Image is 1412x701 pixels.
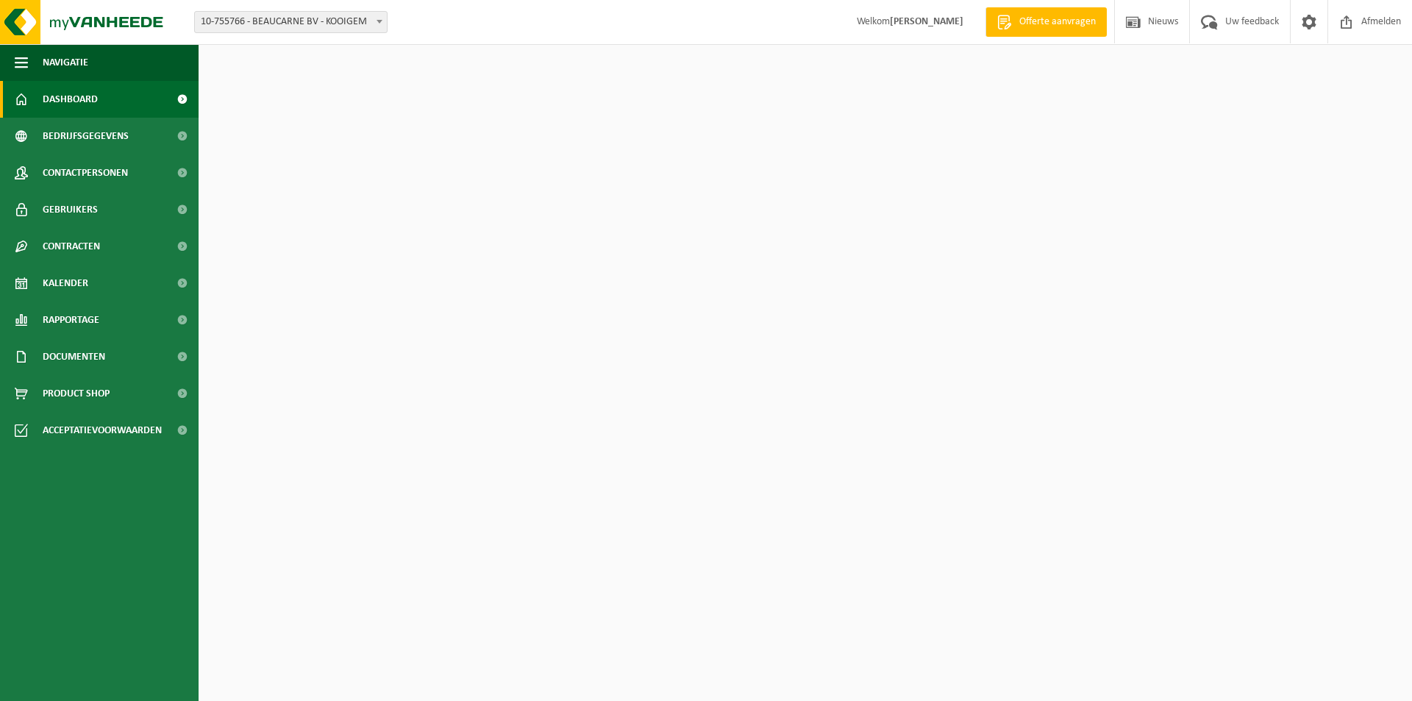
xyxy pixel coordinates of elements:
span: Dashboard [43,81,98,118]
span: Offerte aanvragen [1016,15,1099,29]
span: Bedrijfsgegevens [43,118,129,154]
span: Product Shop [43,375,110,412]
span: Contactpersonen [43,154,128,191]
span: Rapportage [43,302,99,338]
span: 10-755766 - BEAUCARNE BV - KOOIGEM [194,11,388,33]
span: Documenten [43,338,105,375]
strong: [PERSON_NAME] [890,16,963,27]
a: Offerte aanvragen [985,7,1107,37]
span: Acceptatievoorwaarden [43,412,162,449]
span: Gebruikers [43,191,98,228]
span: Navigatie [43,44,88,81]
span: Kalender [43,265,88,302]
span: 10-755766 - BEAUCARNE BV - KOOIGEM [195,12,387,32]
span: Contracten [43,228,100,265]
